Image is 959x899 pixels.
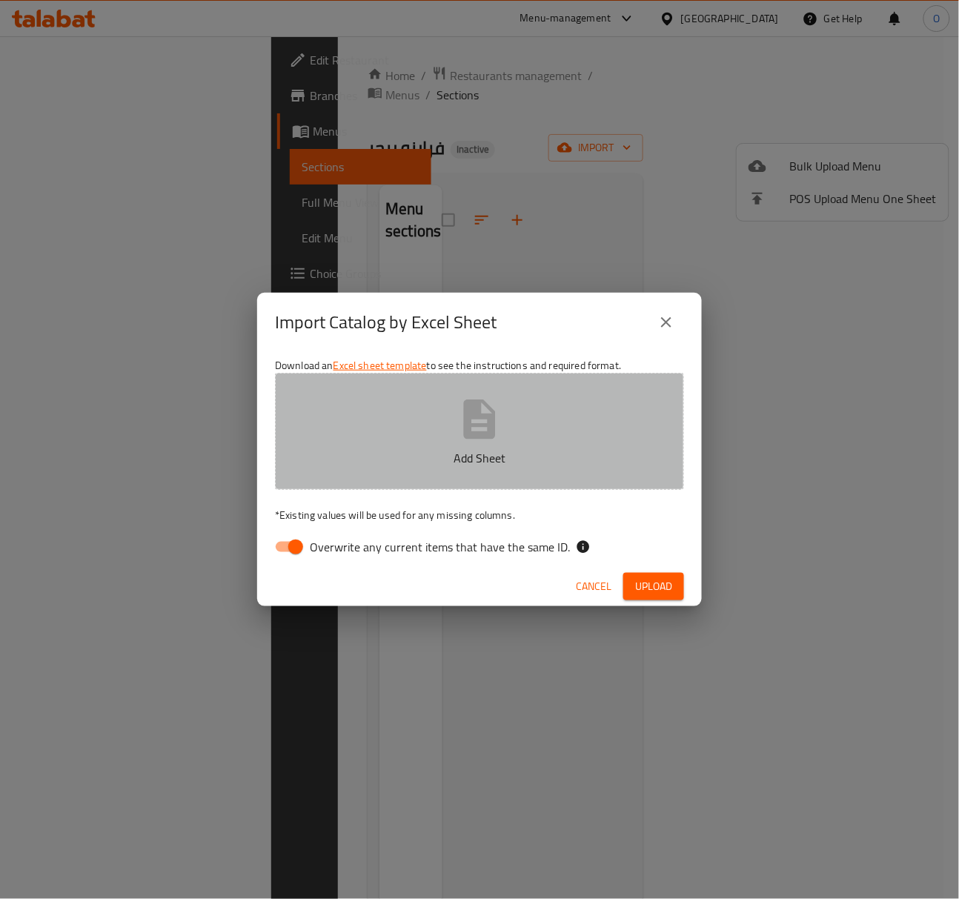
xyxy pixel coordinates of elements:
[576,540,591,554] svg: If the overwrite option isn't selected, then the items that match an existing ID will be ignored ...
[570,573,617,600] button: Cancel
[648,305,684,340] button: close
[576,577,611,596] span: Cancel
[635,577,672,596] span: Upload
[275,311,497,334] h2: Import Catalog by Excel Sheet
[275,373,684,490] button: Add Sheet
[257,352,702,567] div: Download an to see the instructions and required format.
[310,538,570,556] span: Overwrite any current items that have the same ID.
[275,508,684,523] p: Existing values will be used for any missing columns.
[298,449,661,467] p: Add Sheet
[623,573,684,600] button: Upload
[334,356,427,375] a: Excel sheet template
